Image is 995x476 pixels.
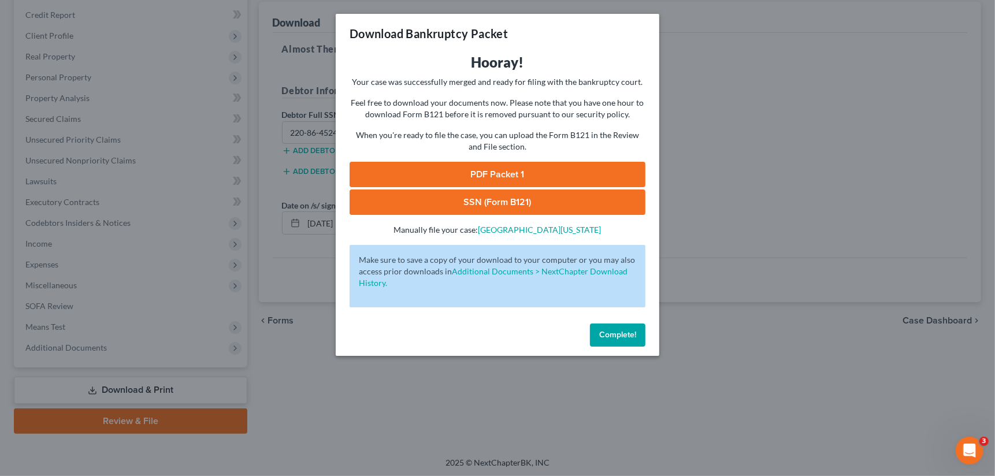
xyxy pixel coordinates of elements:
[956,437,983,464] iframe: Intercom live chat
[350,224,645,236] p: Manually file your case:
[350,76,645,88] p: Your case was successfully merged and ready for filing with the bankruptcy court.
[350,162,645,187] a: PDF Packet 1
[478,225,602,235] a: [GEOGRAPHIC_DATA][US_STATE]
[350,53,645,72] h3: Hooray!
[359,254,636,289] p: Make sure to save a copy of your download to your computer or you may also access prior downloads in
[350,25,508,42] h3: Download Bankruptcy Packet
[590,323,645,347] button: Complete!
[350,129,645,153] p: When you're ready to file the case, you can upload the Form B121 in the Review and File section.
[359,266,628,288] a: Additional Documents > NextChapter Download History.
[350,97,645,120] p: Feel free to download your documents now. Please note that you have one hour to download Form B12...
[979,437,989,446] span: 3
[599,330,636,340] span: Complete!
[350,189,645,215] a: SSN (Form B121)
